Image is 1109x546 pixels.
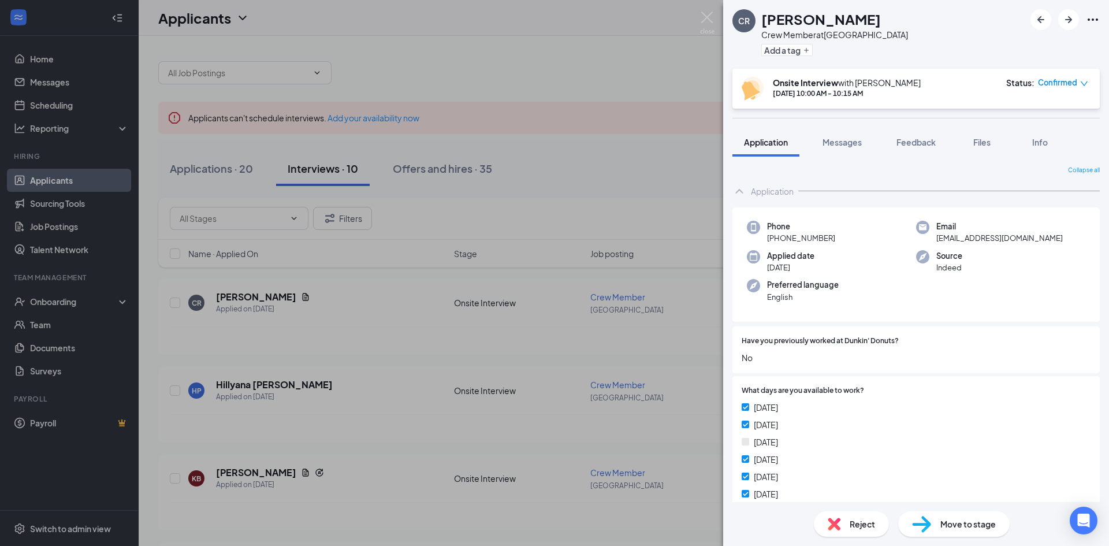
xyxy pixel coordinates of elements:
div: Crew Member at [GEOGRAPHIC_DATA] [761,29,908,40]
span: [DATE] [754,418,778,431]
svg: Plus [803,47,810,54]
div: Open Intercom Messenger [1070,507,1097,534]
span: Collapse all [1068,166,1100,175]
span: Have you previously worked at Dunkin' Donuts? [742,336,899,347]
span: [DATE] [754,453,778,466]
span: Preferred language [767,279,839,291]
span: Applied date [767,250,814,262]
span: Info [1032,137,1048,147]
svg: ArrowRight [1062,13,1075,27]
div: Application [751,185,794,197]
span: Move to stage [940,518,996,530]
span: [DATE] [754,401,778,414]
span: Indeed [936,262,962,273]
div: CR [738,15,750,27]
h1: [PERSON_NAME] [761,9,881,29]
span: Email [936,221,1063,232]
svg: Ellipses [1086,13,1100,27]
button: PlusAdd a tag [761,44,813,56]
button: ArrowRight [1058,9,1079,30]
span: Feedback [896,137,936,147]
span: English [767,291,839,303]
span: down [1080,80,1088,88]
span: [DATE] [754,436,778,448]
button: ArrowLeftNew [1030,9,1051,30]
svg: ArrowLeftNew [1034,13,1048,27]
span: [DATE] [754,488,778,500]
span: What days are you available to work? [742,385,864,396]
span: Application [744,137,788,147]
span: No [742,351,1091,364]
span: Files [973,137,991,147]
span: [EMAIL_ADDRESS][DOMAIN_NAME] [936,232,1063,244]
b: Onsite Interview [773,77,838,88]
div: with [PERSON_NAME] [773,77,921,88]
div: [DATE] 10:00 AM - 10:15 AM [773,88,921,98]
span: [PHONE_NUMBER] [767,232,835,244]
span: Phone [767,221,835,232]
span: Source [936,250,962,262]
span: Confirmed [1038,77,1077,88]
span: [DATE] [767,262,814,273]
span: [DATE] [754,470,778,483]
div: Status : [1006,77,1034,88]
span: Reject [850,518,875,530]
svg: ChevronUp [732,184,746,198]
span: Messages [823,137,862,147]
